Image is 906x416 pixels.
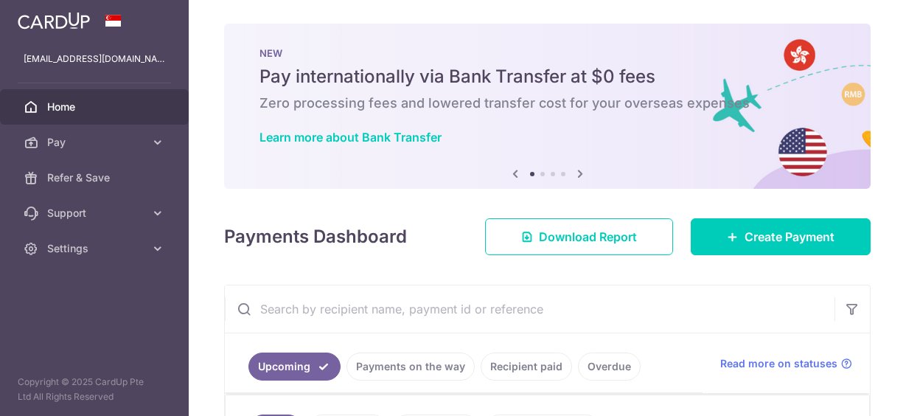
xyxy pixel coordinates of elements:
[720,356,837,371] span: Read more on statuses
[24,52,165,66] p: [EMAIL_ADDRESS][DOMAIN_NAME]
[259,130,442,145] a: Learn more about Bank Transfer
[346,353,475,381] a: Payments on the way
[539,228,637,246] span: Download Report
[47,241,144,256] span: Settings
[47,135,144,150] span: Pay
[259,47,835,59] p: NEW
[225,285,834,333] input: Search by recipient name, payment id or reference
[481,353,572,381] a: Recipient paid
[259,65,835,89] h5: Pay internationally via Bank Transfer at $0 fees
[578,353,641,381] a: Overdue
[224,223,407,250] h4: Payments Dashboard
[691,218,871,255] a: Create Payment
[485,218,673,255] a: Download Report
[47,206,144,221] span: Support
[47,100,144,114] span: Home
[259,94,835,112] h6: Zero processing fees and lowered transfer cost for your overseas expenses
[745,228,834,246] span: Create Payment
[720,356,852,371] a: Read more on statuses
[248,353,341,381] a: Upcoming
[224,24,871,189] img: Bank transfer banner
[18,12,90,30] img: CardUp
[47,170,144,185] span: Refer & Save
